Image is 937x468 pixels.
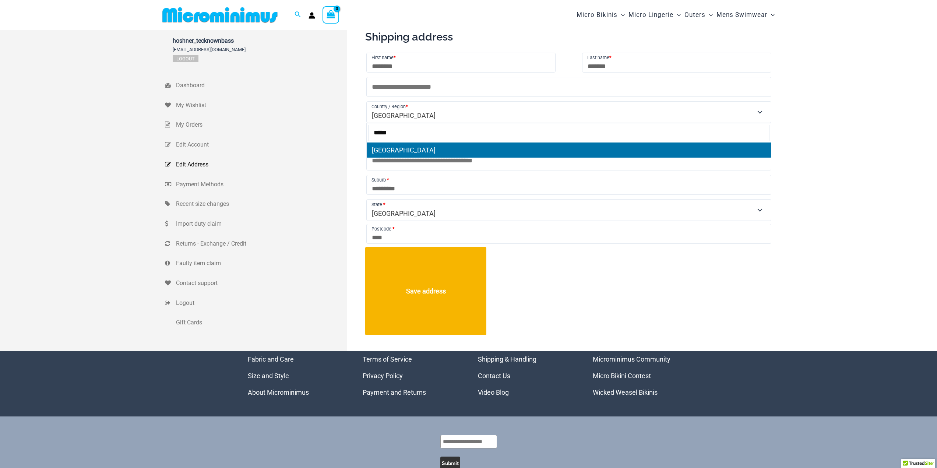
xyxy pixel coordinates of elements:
span: Outers [684,6,705,24]
a: Logout [165,293,347,313]
span: Dashboard [176,80,345,91]
a: View Shopping Cart, empty [323,6,339,23]
a: Recent size changes [165,194,347,214]
span: Country / Region [366,101,771,123]
span: Payment Methods [176,179,345,190]
span: Mens Swimwear [716,6,767,24]
a: Terms of Service [363,355,412,363]
a: Wicked Weasel Bikinis [593,388,658,396]
span: New South Wales [372,209,765,218]
span: Menu Toggle [705,6,713,24]
img: MM SHOP LOGO FLAT [159,7,281,23]
span: Returns - Exchange / Credit [176,238,345,249]
aside: Footer Widget 1 [248,351,345,401]
a: Faulty item claim [165,253,347,273]
a: Payment and Returns [363,388,426,396]
a: My Wishlist [165,95,347,115]
a: Payment Methods [165,175,347,194]
button: Save address [365,247,486,335]
a: Mens SwimwearMenu ToggleMenu Toggle [715,4,776,26]
a: Dashboard [165,75,347,95]
nav: Menu [248,351,345,401]
a: Contact Us [478,372,510,380]
span: Edit Address [176,159,345,170]
a: Micro LingerieMenu ToggleMenu Toggle [627,4,683,26]
aside: Footer Widget 3 [478,351,575,401]
span: Micro Bikinis [577,6,617,24]
span: Menu Toggle [617,6,625,24]
nav: Menu [593,351,690,401]
span: Logout [176,298,345,309]
a: Shipping & Handling [478,355,536,363]
a: Video Blog [478,388,509,396]
a: Privacy Policy [363,372,403,380]
span: Recent size changes [176,198,345,210]
span: hoshner_tecknownbass [173,37,246,44]
a: Edit Address [165,155,347,175]
nav: Site Navigation [574,3,778,27]
a: Contact support [165,273,347,293]
a: Micro Bikini Contest [593,372,651,380]
li: [GEOGRAPHIC_DATA] [367,142,771,158]
span: Edit Account [176,139,345,150]
span: Australia [372,111,765,120]
span: State [366,199,771,221]
h2: Shipping address [365,30,772,44]
a: Account icon link [309,12,315,19]
nav: Menu [478,351,575,401]
a: My Orders [165,115,347,135]
a: OutersMenu ToggleMenu Toggle [683,4,715,26]
span: Faulty item claim [176,258,345,269]
aside: Footer Widget 2 [363,351,459,401]
a: Search icon link [295,10,301,20]
a: Import duty claim [165,214,347,234]
a: Micro BikinisMenu ToggleMenu Toggle [575,4,627,26]
a: Fabric and Care [248,355,294,363]
span: Menu Toggle [673,6,681,24]
a: Logout [173,55,198,62]
span: My Orders [176,119,345,130]
nav: Menu [363,351,459,401]
span: Gift Cards [176,317,345,328]
a: Size and Style [248,372,289,380]
span: [EMAIL_ADDRESS][DOMAIN_NAME] [173,47,246,52]
a: Returns - Exchange / Credit [165,234,347,254]
a: Microminimus Community [593,355,670,363]
span: Import duty claim [176,218,345,229]
span: Micro Lingerie [628,6,673,24]
span: Contact support [176,278,345,289]
a: About Microminimus [248,388,309,396]
span: My Wishlist [176,100,345,111]
a: Edit Account [165,135,347,155]
span: Menu Toggle [767,6,775,24]
a: Gift Cards [165,313,347,332]
aside: Footer Widget 4 [593,351,690,401]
